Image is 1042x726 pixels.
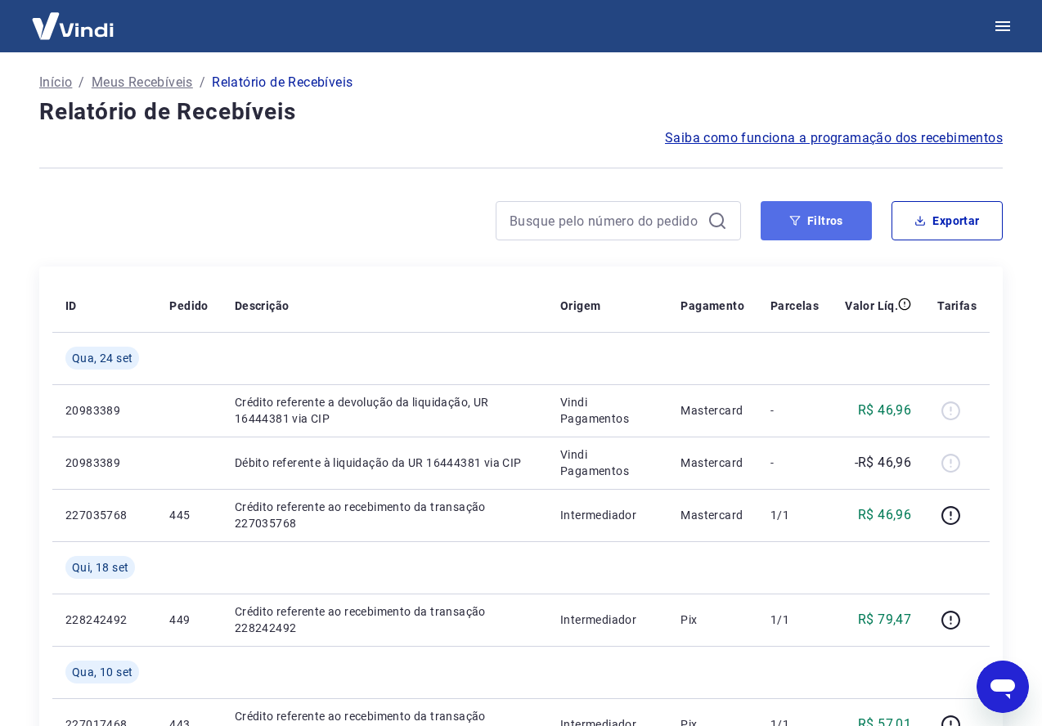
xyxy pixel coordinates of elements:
[79,73,84,92] p: /
[770,298,819,314] p: Parcelas
[560,612,654,628] p: Intermediador
[72,350,132,366] span: Qua, 24 set
[169,507,208,523] p: 445
[858,610,911,630] p: R$ 79,47
[937,298,977,314] p: Tarifas
[65,298,77,314] p: ID
[892,201,1003,240] button: Exportar
[680,612,744,628] p: Pix
[65,507,143,523] p: 227035768
[680,402,744,419] p: Mastercard
[39,73,72,92] a: Início
[235,298,290,314] p: Descrição
[72,559,128,576] span: Qui, 18 set
[235,455,534,471] p: Débito referente à liquidação da UR 16444381 via CIP
[20,1,126,51] img: Vindi
[235,499,534,531] p: Crédito referente ao recebimento da transação 227035768
[65,402,143,419] p: 20983389
[770,507,819,523] p: 1/1
[200,73,205,92] p: /
[235,394,534,427] p: Crédito referente a devolução da liquidação, UR 16444381 via CIP
[845,298,898,314] p: Valor Líq.
[39,96,1003,128] h4: Relatório de Recebíveis
[560,394,654,427] p: Vindi Pagamentos
[169,612,208,628] p: 449
[855,453,912,473] p: -R$ 46,96
[169,298,208,314] p: Pedido
[977,661,1029,713] iframe: Botão para abrir a janela de mensagens, conversa em andamento
[858,401,911,420] p: R$ 46,96
[858,505,911,525] p: R$ 46,96
[72,664,132,680] span: Qua, 10 set
[65,455,143,471] p: 20983389
[665,128,1003,148] a: Saiba como funciona a programação dos recebimentos
[680,507,744,523] p: Mastercard
[92,73,193,92] a: Meus Recebíveis
[680,298,744,314] p: Pagamento
[770,612,819,628] p: 1/1
[560,507,654,523] p: Intermediador
[770,455,819,471] p: -
[560,298,600,314] p: Origem
[770,402,819,419] p: -
[560,446,654,479] p: Vindi Pagamentos
[761,201,872,240] button: Filtros
[680,455,744,471] p: Mastercard
[235,603,534,636] p: Crédito referente ao recebimento da transação 228242492
[65,612,143,628] p: 228242492
[212,73,353,92] p: Relatório de Recebíveis
[510,208,701,233] input: Busque pelo número do pedido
